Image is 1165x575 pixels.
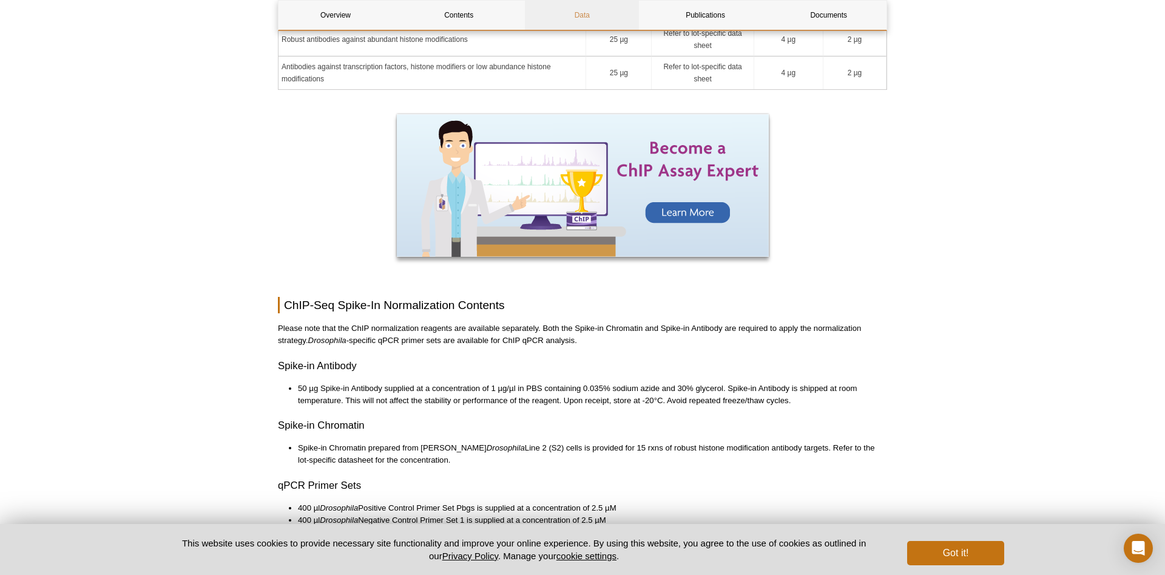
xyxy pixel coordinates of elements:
a: Overview [279,1,393,30]
button: Got it! [907,541,1004,565]
em: Drosophila [320,503,358,512]
li: 400 µl Negative Control Primer Set 1 is supplied at a concentration of 2.5 µM [298,514,875,526]
em: Drosophila [487,443,525,452]
a: Publications [649,1,763,30]
td: Refer to lot-specific data sheet [652,23,754,56]
li: Spike-in Chromatin prepared from [PERSON_NAME] Line 2 (S2) cells is provided for 15 rxns of robus... [298,442,875,466]
td: 25 µg [586,23,652,56]
div: Open Intercom Messenger [1124,534,1153,563]
td: 2 µg [823,23,886,56]
td: 4 µg [754,23,823,56]
td: Robust antibodies against abundant histone modifications [279,23,586,56]
li: 400 µl Positive Control Primer Set Pbgs is supplied at a concentration of 2.5 µM [298,502,875,514]
td: Refer to lot-specific data sheet [652,56,754,89]
em: Drosophila [308,336,346,345]
a: Data [525,1,639,30]
td: 25 µg [586,56,652,89]
img: Become a ChIP Assay Expert [397,114,769,257]
h2: ChIP-Seq Spike-In Normalization Contents [278,297,887,313]
a: Contents [402,1,516,30]
td: 4 µg [754,56,823,89]
a: Privacy Policy [442,551,498,561]
li: 50 µg Spike-in Antibody supplied at a concentration of 1 µg/µl in PBS containing 0.035% sodium az... [298,383,875,407]
td: Antibodies against transcription factors, histone modifiers or low abundance histone modifications [279,56,586,89]
p: This website uses cookies to provide necessary site functionality and improve your online experie... [161,537,887,562]
td: 2 µg [823,56,886,89]
h3: Spike-in Chromatin [278,418,887,433]
h3: Spike-in Antibody [278,359,887,373]
p: Please note that the ChIP normalization reagents are available separately. Both the Spike-in Chro... [278,322,887,347]
button: cookie settings [556,551,616,561]
h3: qPCR Primer Sets [278,478,887,493]
em: Drosophila [320,515,358,525]
a: Documents [772,1,886,30]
